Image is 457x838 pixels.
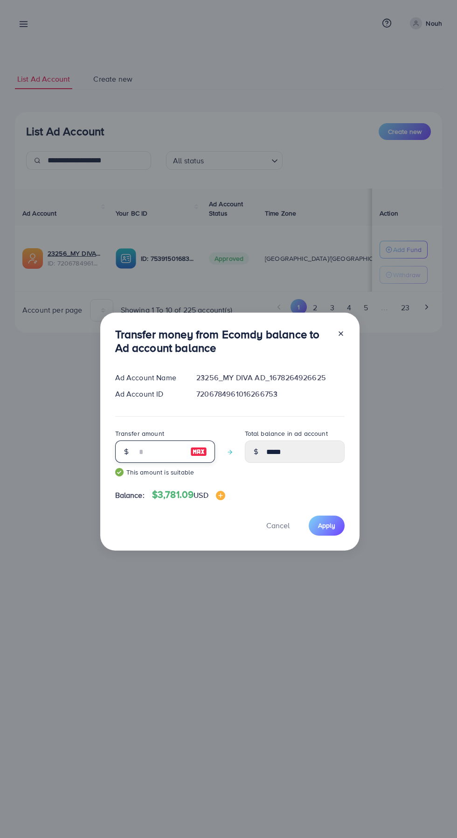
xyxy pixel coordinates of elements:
img: image [190,446,207,457]
button: Cancel [255,516,301,536]
span: Apply [318,521,335,530]
span: Balance: [115,490,145,501]
img: image [216,491,225,500]
div: 7206784961016266753 [189,389,352,399]
label: Total balance in ad account [245,429,328,438]
label: Transfer amount [115,429,164,438]
h4: $3,781.09 [152,489,225,501]
button: Apply [309,516,345,536]
span: Cancel [266,520,290,531]
span: USD [194,490,208,500]
h3: Transfer money from Ecomdy balance to Ad account balance [115,328,330,355]
small: This amount is suitable [115,468,215,477]
div: Ad Account ID [108,389,189,399]
div: Ad Account Name [108,372,189,383]
img: guide [115,468,124,476]
div: 23256_MY DIVA AD_1678264926625 [189,372,352,383]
